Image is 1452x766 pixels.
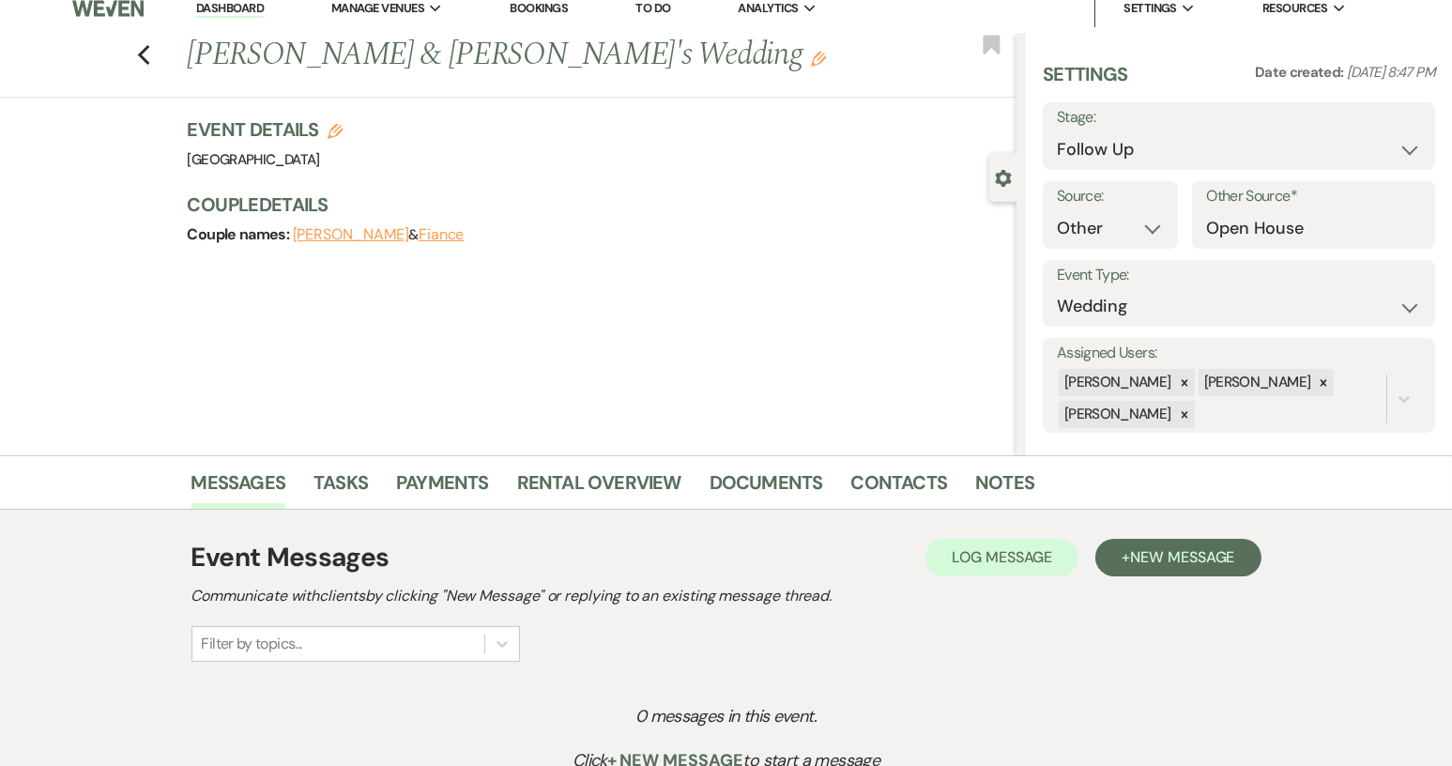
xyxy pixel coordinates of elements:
span: & [293,225,465,244]
h1: [PERSON_NAME] & [PERSON_NAME]'s Wedding [188,33,844,78]
a: Messages [191,467,286,509]
h3: Settings [1043,61,1128,102]
a: Rental Overview [517,467,681,509]
label: Assigned Users: [1057,340,1421,367]
label: Other Source* [1206,183,1421,210]
div: [PERSON_NAME] [1059,401,1174,428]
h1: Event Messages [191,538,390,577]
label: Event Type: [1057,262,1421,289]
p: 0 messages in this event. [234,703,1218,730]
span: Date created: [1255,63,1347,82]
div: [PERSON_NAME] [1059,369,1174,396]
h3: Couple Details [188,191,998,218]
h3: Event Details [188,116,344,143]
h2: Communicate with clients by clicking "New Message" or replying to an existing message thread. [191,585,1261,607]
a: Contacts [851,467,948,509]
button: Edit [811,50,826,67]
a: Payments [396,467,489,509]
button: Log Message [925,539,1078,576]
a: Notes [975,467,1034,509]
div: [PERSON_NAME] [1199,369,1314,396]
a: Documents [710,467,823,509]
span: [DATE] 8:47 PM [1347,63,1435,82]
span: Log Message [952,547,1052,567]
label: Source: [1057,183,1164,210]
div: Filter by topics... [202,633,302,655]
button: [PERSON_NAME] [293,227,409,242]
button: +New Message [1095,539,1261,576]
a: Tasks [313,467,368,509]
span: [GEOGRAPHIC_DATA] [188,150,320,169]
span: New Message [1130,547,1234,567]
span: Couple names: [188,224,293,244]
button: Close lead details [995,168,1012,186]
button: Fiance [419,227,465,242]
label: Stage: [1057,104,1421,131]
